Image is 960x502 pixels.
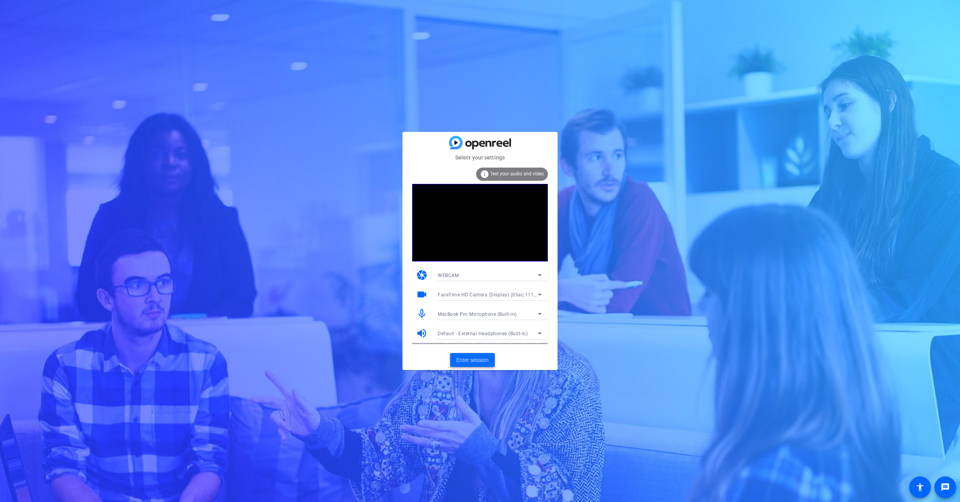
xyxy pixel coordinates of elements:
[402,153,558,162] mat-card-subtitle: Select your settings
[915,483,925,492] mat-icon: accessibility
[438,291,538,298] span: FaceTime HD Camera (Display) (05ac:1112)
[416,327,428,339] mat-icon: volume_up
[416,308,428,320] mat-icon: mic_none
[438,331,528,336] span: Default - External Headphones (Built-in)
[438,273,459,278] span: WEBCAM
[456,356,489,364] span: Enter session
[450,353,495,367] button: Enter session
[416,289,428,300] mat-icon: videocam
[438,312,517,317] span: MacBook Pro Microphone (Built-in)
[941,483,950,492] mat-icon: message
[416,269,428,281] mat-icon: camera
[480,170,489,179] mat-icon: info
[490,171,544,177] span: Test your audio and video
[449,136,511,149] img: blue-gradient.svg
